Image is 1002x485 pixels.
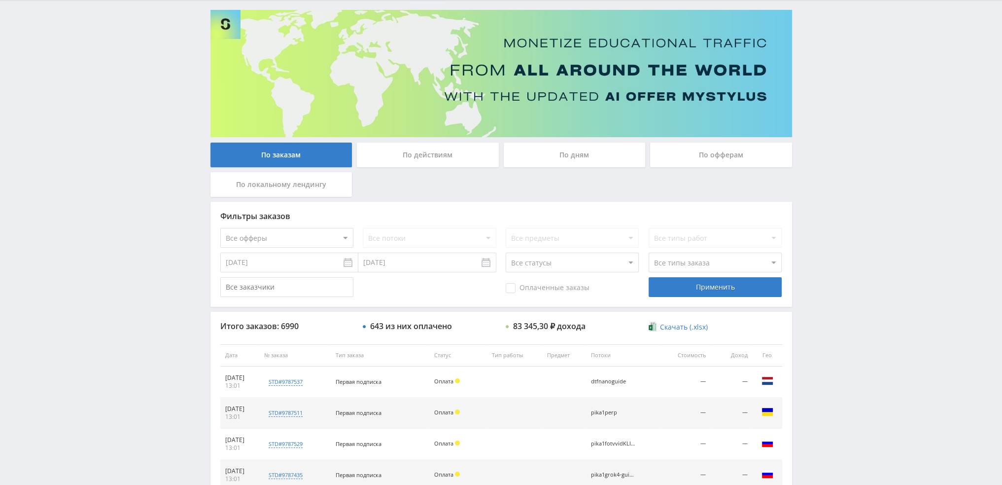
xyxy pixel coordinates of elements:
span: Первая подписка [336,471,381,479]
div: 13:01 [225,475,255,483]
th: Тип заказа [331,344,429,367]
div: По заказам [210,143,352,167]
th: Доход [710,344,752,367]
span: Первая подписка [336,409,381,416]
td: — [710,429,752,460]
div: [DATE] [225,405,255,413]
div: pika1fotvvidKLING [591,441,635,447]
div: std#9787511 [269,409,303,417]
td: — [659,429,711,460]
span: Оплата [434,471,453,478]
span: Первая подписка [336,440,381,448]
img: ukr.png [761,406,773,418]
span: Холд [455,378,460,383]
span: Оплата [434,409,453,416]
div: [DATE] [225,467,255,475]
th: Дата [220,344,260,367]
div: pika1grok4-guide [591,472,635,478]
th: Статус [429,344,487,367]
input: Все заказчики [220,277,353,297]
th: Тип работы [487,344,542,367]
th: Предмет [542,344,586,367]
span: Холд [455,410,460,414]
td: — [659,398,711,429]
div: std#9787529 [269,440,303,448]
div: Итого заказов: 6990 [220,322,353,331]
img: nld.png [761,375,773,387]
img: rus.png [761,437,773,449]
span: Оплата [434,440,453,447]
div: Фильтры заказов [220,212,782,221]
div: [DATE] [225,436,255,444]
img: xlsx [649,322,657,332]
span: Первая подписка [336,378,381,385]
td: — [710,398,752,429]
th: № заказа [259,344,330,367]
span: Холд [455,441,460,446]
div: [DATE] [225,374,255,382]
span: Скачать (.xlsx) [660,323,708,331]
td: — [710,367,752,398]
a: Скачать (.xlsx) [649,322,708,332]
div: pika1perp [591,410,635,416]
div: По дням [504,143,646,167]
img: Banner [210,10,792,137]
div: По локальному лендингу [210,172,352,197]
span: Холд [455,472,460,477]
div: По офферам [650,143,792,167]
th: Стоимость [659,344,711,367]
div: 13:01 [225,444,255,452]
div: 13:01 [225,382,255,390]
span: Оплаченные заказы [506,283,589,293]
div: По действиям [357,143,499,167]
td: — [659,367,711,398]
div: std#9787537 [269,378,303,386]
th: Потоки [586,344,659,367]
div: dtfnanoguide [591,378,635,385]
div: 13:01 [225,413,255,421]
div: 643 из них оплачено [370,322,452,331]
span: Оплата [434,377,453,385]
div: std#9787435 [269,471,303,479]
th: Гео [753,344,782,367]
div: Применить [649,277,782,297]
img: rus.png [761,468,773,480]
div: 83 345,30 ₽ дохода [513,322,586,331]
